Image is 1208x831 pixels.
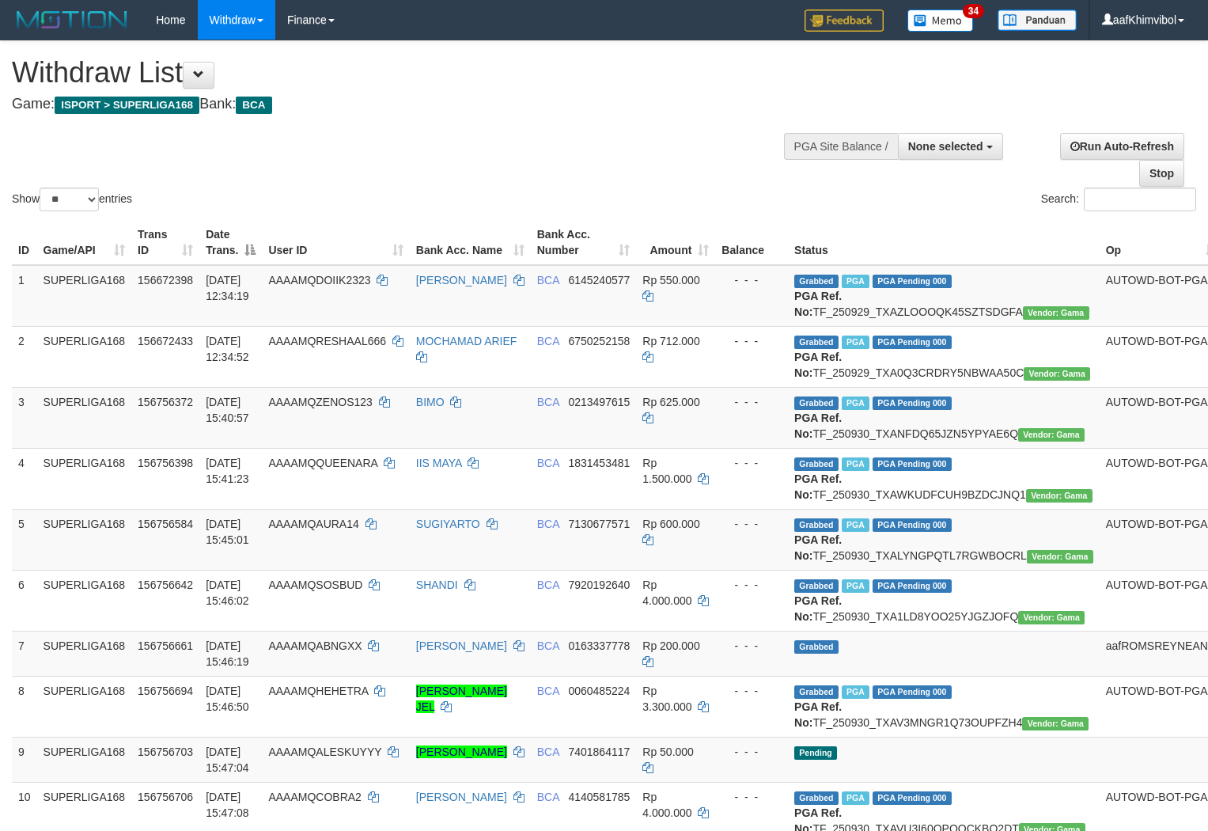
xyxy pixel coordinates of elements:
[873,518,952,532] span: PGA Pending
[1139,160,1184,187] a: Stop
[568,746,630,758] span: Copy 7401864117 to clipboard
[268,518,358,530] span: AAAAMQAURA14
[537,639,559,652] span: BCA
[12,387,37,448] td: 3
[873,397,952,410] span: PGA Pending
[268,274,370,286] span: AAAAMQDOIIK2323
[37,326,132,387] td: SUPERLIGA168
[37,387,132,448] td: SUPERLIGA168
[721,516,782,532] div: - - -
[37,570,132,631] td: SUPERLIGA168
[138,335,193,347] span: 156672433
[568,335,630,347] span: Copy 6750252158 to clipboard
[794,685,839,699] span: Grabbed
[794,275,839,288] span: Grabbed
[537,274,559,286] span: BCA
[262,220,409,265] th: User ID: activate to sort column ascending
[138,274,193,286] span: 156672398
[268,685,368,697] span: AAAAMQHEHETRA
[794,746,837,760] span: Pending
[568,685,630,697] span: Copy 0060485224 to clipboard
[898,133,1003,160] button: None selected
[416,579,458,591] a: SHANDI
[1022,717,1089,730] span: Vendor URL: https://trx31.1velocity.biz
[268,579,362,591] span: AAAAMQSOSBUD
[794,518,839,532] span: Grabbed
[199,220,262,265] th: Date Trans.: activate to sort column descending
[1026,489,1093,503] span: Vendor URL: https://trx31.1velocity.biz
[788,220,1100,265] th: Status
[55,97,199,114] span: ISPORT > SUPERLIGA168
[568,639,630,652] span: Copy 0163337778 to clipboard
[642,457,691,485] span: Rp 1.500.000
[788,387,1100,448] td: TF_250930_TXANFDQ65JZN5YPYAE6Q
[138,746,193,758] span: 156756703
[842,579,869,593] span: Marked by aafsoycanthlai
[794,290,842,318] b: PGA Ref. No:
[268,335,386,347] span: AAAAMQRESHAAL666
[642,746,694,758] span: Rp 50.000
[721,394,782,410] div: - - -
[784,133,898,160] div: PGA Site Balance /
[1041,188,1196,211] label: Search:
[416,274,507,286] a: [PERSON_NAME]
[138,518,193,530] span: 156756584
[416,457,462,469] a: IIS MAYA
[788,509,1100,570] td: TF_250930_TXALYNGPQTL7RGWBOCRL
[642,335,699,347] span: Rp 712.000
[642,518,699,530] span: Rp 600.000
[131,220,199,265] th: Trans ID: activate to sort column ascending
[537,518,559,530] span: BCA
[998,9,1077,31] img: panduan.png
[788,326,1100,387] td: TF_250929_TXA0Q3CRDRY5NBWAA50C
[531,220,637,265] th: Bank Acc. Number: activate to sort column ascending
[721,744,782,760] div: - - -
[721,683,782,699] div: - - -
[410,220,531,265] th: Bank Acc. Name: activate to sort column ascending
[1084,188,1196,211] input: Search:
[416,335,517,347] a: MOCHAMAD ARIEF
[236,97,271,114] span: BCA
[794,336,839,349] span: Grabbed
[788,448,1100,509] td: TF_250930_TXAWKUDFCUH9BZDCJNQ1
[268,639,362,652] span: AAAAMQABNGXX
[636,220,715,265] th: Amount: activate to sort column ascending
[642,579,691,607] span: Rp 4.000.000
[268,746,381,758] span: AAAAMQALESKUYYY
[138,639,193,652] span: 156756661
[37,737,132,782] td: SUPERLIGA168
[206,335,249,363] span: [DATE] 12:34:52
[642,396,699,408] span: Rp 625.000
[642,639,699,652] span: Rp 200.000
[794,640,839,654] span: Grabbed
[721,577,782,593] div: - - -
[1023,306,1089,320] span: Vendor URL: https://trx31.1velocity.biz
[908,140,983,153] span: None selected
[842,457,869,471] span: Marked by aafsoycanthlai
[416,685,507,713] a: [PERSON_NAME] JEL
[206,274,249,302] span: [DATE] 12:34:19
[568,518,630,530] span: Copy 7130677571 to clipboard
[206,518,249,546] span: [DATE] 15:45:01
[537,457,559,469] span: BCA
[40,188,99,211] select: Showentries
[805,9,884,32] img: Feedback.jpg
[537,335,559,347] span: BCA
[794,533,842,562] b: PGA Ref. No:
[416,639,507,652] a: [PERSON_NAME]
[12,57,790,89] h1: Withdraw List
[12,97,790,112] h4: Game: Bank:
[206,746,249,774] span: [DATE] 15:47:04
[842,275,869,288] span: Marked by aafsoycanthlai
[12,737,37,782] td: 9
[794,579,839,593] span: Grabbed
[37,509,132,570] td: SUPERLIGA168
[794,472,842,501] b: PGA Ref. No:
[873,685,952,699] span: PGA Pending
[1018,611,1085,624] span: Vendor URL: https://trx31.1velocity.biz
[206,396,249,424] span: [DATE] 15:40:57
[794,351,842,379] b: PGA Ref. No:
[963,4,984,18] span: 34
[138,579,193,591] span: 156756642
[537,579,559,591] span: BCA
